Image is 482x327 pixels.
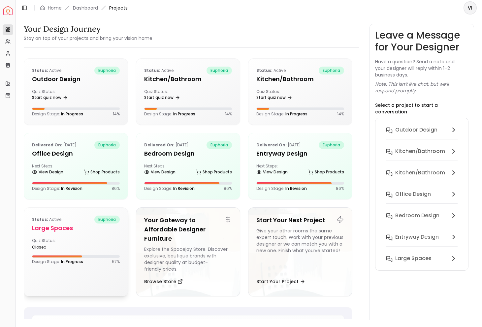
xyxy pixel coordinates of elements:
[375,81,468,94] p: Note: This isn’t live chat, but we’ll respond promptly.
[381,145,463,166] button: Kitchen/Bathroom
[32,142,62,148] b: Delivered on:
[3,6,13,15] a: Spacejoy
[32,67,61,74] p: active
[319,141,344,149] span: euphoria
[61,186,82,191] span: In Revision
[144,111,195,117] p: Design Stage:
[32,93,68,102] a: Start quiz now
[173,111,195,117] span: In Progress
[256,142,287,148] b: Delivered on:
[336,186,344,191] p: 86 %
[144,275,183,288] button: Browse Store
[32,223,120,233] h5: Large Spaces
[144,67,174,74] p: active
[308,167,344,177] a: Shop Products
[173,186,195,191] span: In Revision
[144,216,232,243] h5: Your Gateway to Affordable Designer Furniture
[144,74,232,84] h5: Kitchen/Bathroom
[464,2,476,14] span: VI
[381,166,463,188] button: Kitchen/Bathroom
[285,111,307,117] span: In Progress
[256,275,305,288] button: Start Your Project
[395,233,439,241] h6: entryway design
[256,149,344,158] h5: entryway design
[32,68,48,73] b: Status:
[61,111,83,117] span: In Progress
[32,259,83,264] p: Design Stage:
[109,5,128,11] span: Projects
[285,186,307,191] span: In Revision
[113,111,120,117] p: 14 %
[144,68,160,73] b: Status:
[144,163,232,177] div: Next Steps:
[24,24,152,34] h3: Your Design Journey
[381,230,463,252] button: entryway design
[256,67,286,74] p: active
[32,149,120,158] h5: Office design
[207,141,232,149] span: euphoria
[225,111,232,117] p: 14 %
[40,5,128,11] nav: breadcrumb
[256,141,301,149] p: [DATE]
[32,245,73,250] div: closed
[144,141,189,149] p: [DATE]
[32,186,82,191] p: Design Stage:
[32,89,73,102] div: Quiz Status:
[144,149,232,158] h5: Bedroom design
[61,259,83,264] span: In Progress
[144,142,175,148] b: Delivered on:
[144,167,176,177] a: View Design
[32,167,63,177] a: View Design
[94,67,120,74] span: euphoria
[224,186,232,191] p: 86 %
[48,5,62,11] a: Home
[395,126,437,134] h6: Outdoor design
[337,111,344,117] p: 14 %
[256,216,344,225] h5: Start Your Next Project
[395,254,432,262] h6: Large Spaces
[94,141,120,149] span: euphoria
[248,207,352,296] a: Start Your Next ProjectGive your other rooms the same expert touch. Work with your previous desig...
[94,216,120,223] span: euphoria
[256,186,307,191] p: Design Stage:
[256,89,298,102] div: Quiz Status:
[144,89,185,102] div: Quiz Status:
[144,93,180,102] a: Start quiz now
[256,74,344,84] h5: Kitchen/Bathroom
[381,123,463,145] button: Outdoor design
[256,227,344,272] div: Give your other rooms the same expert touch. Work with your previous designer or we can match you...
[319,67,344,74] span: euphoria
[196,167,232,177] a: Shop Products
[395,190,431,198] h6: Office design
[32,238,73,250] div: Quiz Status:
[256,68,273,73] b: Status:
[32,111,83,117] p: Design Stage:
[84,167,120,177] a: Shop Products
[32,74,120,84] h5: Outdoor design
[256,93,292,102] a: Start quiz now
[375,58,468,78] p: Have a question? Send a note and your designer will reply within 1–2 business days.
[73,5,98,11] a: Dashboard
[395,169,445,177] h6: Kitchen/Bathroom
[207,67,232,74] span: euphoria
[144,186,195,191] p: Design Stage:
[464,1,477,15] button: VI
[256,111,307,117] p: Design Stage:
[3,6,13,15] img: Spacejoy Logo
[112,186,120,191] p: 86 %
[395,147,445,155] h6: Kitchen/Bathroom
[381,188,463,209] button: Office design
[24,35,152,42] small: Stay on top of your projects and bring your vision home
[112,259,120,264] p: 57 %
[256,167,288,177] a: View Design
[32,216,61,223] p: active
[381,252,463,265] button: Large Spaces
[395,212,439,220] h6: Bedroom design
[136,207,240,296] a: Your Gateway to Affordable Designer FurnitureExplore the Spacejoy Store. Discover exclusive, bout...
[375,29,468,53] h3: Leave a Message for Your Designer
[256,163,344,177] div: Next Steps:
[144,246,232,272] div: Explore the Spacejoy Store. Discover exclusive, boutique brands with designer quality at budget-f...
[32,141,77,149] p: [DATE]
[381,209,463,230] button: Bedroom design
[375,102,468,115] p: Select a project to start a conversation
